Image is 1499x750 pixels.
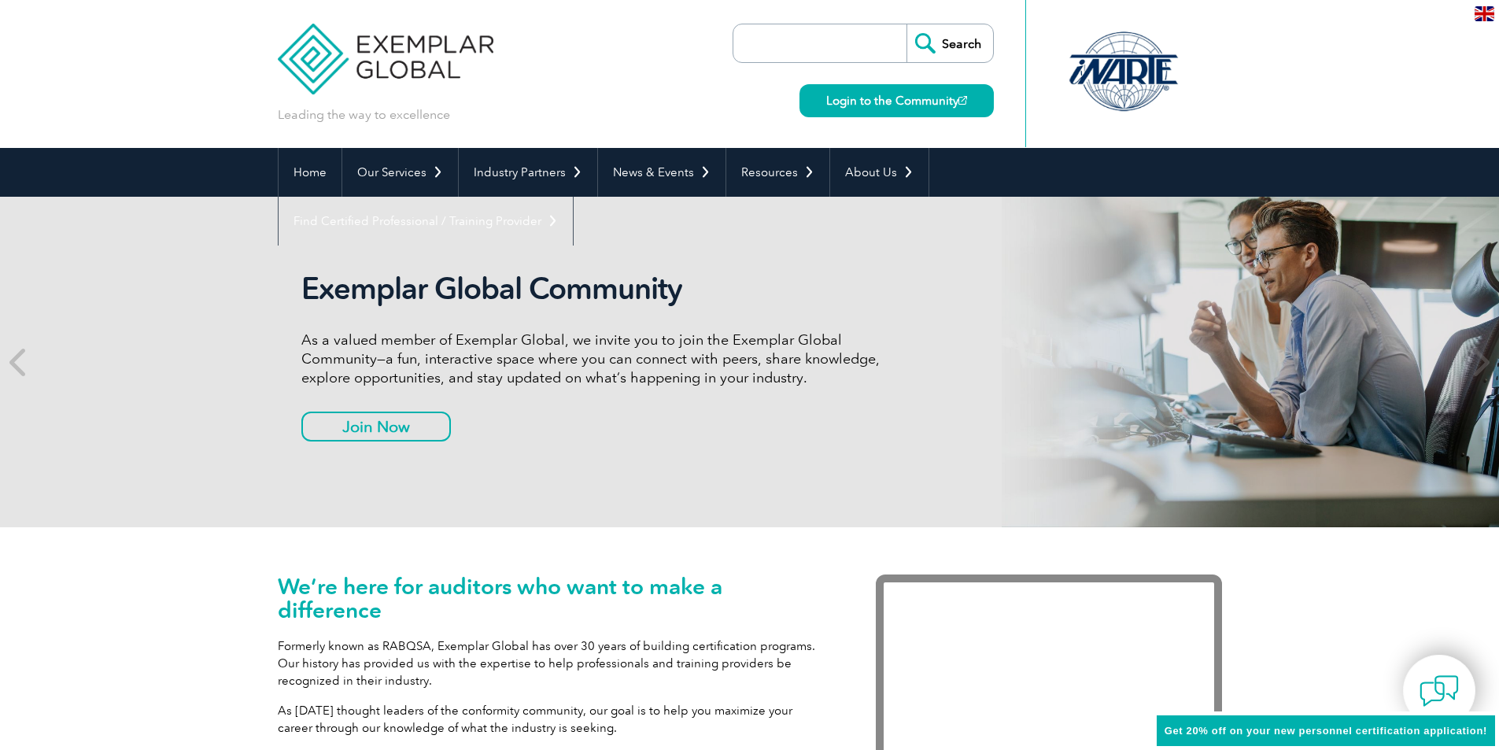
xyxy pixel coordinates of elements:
a: Find Certified Professional / Training Provider [279,197,573,246]
img: open_square.png [958,96,967,105]
a: Join Now [301,412,451,442]
a: Our Services [342,148,458,197]
p: As [DATE] thought leaders of the conformity community, our goal is to help you maximize your care... [278,702,829,737]
input: Search [906,24,993,62]
p: Leading the way to excellence [278,106,450,124]
span: Get 20% off on your new personnel certification application! [1165,725,1487,737]
a: About Us [830,148,929,197]
a: Home [279,148,342,197]
a: Resources [726,148,829,197]
img: contact-chat.png [1420,671,1459,711]
h2: Exemplar Global Community [301,271,892,307]
img: en [1475,6,1494,21]
a: Industry Partners [459,148,597,197]
h1: We’re here for auditors who want to make a difference [278,575,829,622]
a: News & Events [598,148,726,197]
p: As a valued member of Exemplar Global, we invite you to join the Exemplar Global Community—a fun,... [301,331,892,387]
a: Login to the Community [799,84,994,117]
p: Formerly known as RABQSA, Exemplar Global has over 30 years of building certification programs. O... [278,637,829,689]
